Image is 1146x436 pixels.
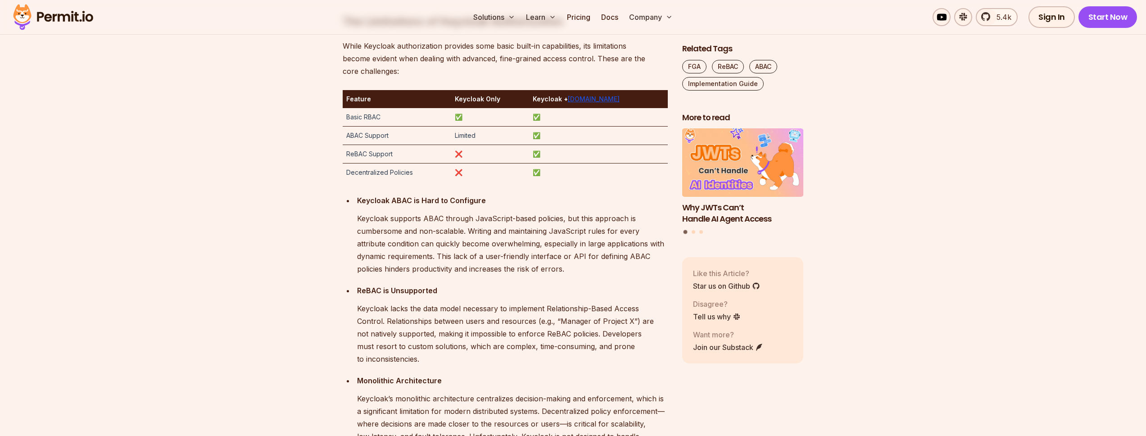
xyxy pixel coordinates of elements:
td: ✅ [529,108,668,127]
td: ABAC Support [343,127,452,145]
td: Basic RBAC [343,108,452,127]
th: Feature [343,90,452,108]
a: ABAC [749,60,777,73]
a: Docs [598,8,622,26]
li: 1 of 3 [682,129,804,225]
td: Limited [451,127,529,145]
a: Sign In [1028,6,1075,28]
td: ✅ [451,108,529,127]
h3: Why JWTs Can’t Handle AI Agent Access [682,202,804,225]
td: ❌ [451,163,529,182]
button: Company [625,8,676,26]
img: Permit logo [9,2,97,32]
a: [DOMAIN_NAME] [568,95,620,103]
button: Go to slide 3 [699,231,703,234]
p: Disagree? [693,299,741,309]
td: ❌ [451,145,529,163]
p: Keycloak lacks the data model necessary to implement Relationship-Based Access Control. Relations... [357,302,668,365]
a: Why JWTs Can’t Handle AI Agent AccessWhy JWTs Can’t Handle AI Agent Access [682,129,804,225]
p: Want more? [693,329,763,340]
a: Implementation Guide [682,77,764,91]
strong: Monolithic Architecture [357,376,442,385]
td: ✅ [529,163,668,182]
h2: More to read [682,112,804,123]
a: Star us on Github [693,281,760,291]
div: Posts [682,129,804,236]
button: Solutions [470,8,519,26]
td: Decentralized Policies [343,163,452,182]
a: ReBAC [712,60,744,73]
strong: ReBAC is Unsupported [357,286,437,295]
a: FGA [682,60,707,73]
button: Go to slide 1 [684,230,688,234]
button: Learn [522,8,560,26]
th: Keycloak Only [451,90,529,108]
p: While Keycloak authorization provides some basic built-in capabilities, its limitations become ev... [343,40,668,77]
button: Go to slide 2 [692,231,695,234]
a: 5.4k [976,8,1018,26]
p: Like this Article? [693,268,760,279]
strong: Keycloak ABAC is Hard to Configure [357,196,486,205]
a: Tell us why [693,311,741,322]
th: Keycloak + [529,90,668,108]
p: Keycloak supports ABAC through JavaScript-based policies, but this approach is cumbersome and non... [357,212,668,275]
h2: Related Tags [682,43,804,54]
td: ✅ [529,127,668,145]
a: Pricing [563,8,594,26]
td: ReBAC Support [343,145,452,163]
a: Start Now [1078,6,1137,28]
td: ✅ [529,145,668,163]
img: Why JWTs Can’t Handle AI Agent Access [682,129,804,197]
a: Join our Substack [693,342,763,353]
span: 5.4k [991,12,1011,23]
